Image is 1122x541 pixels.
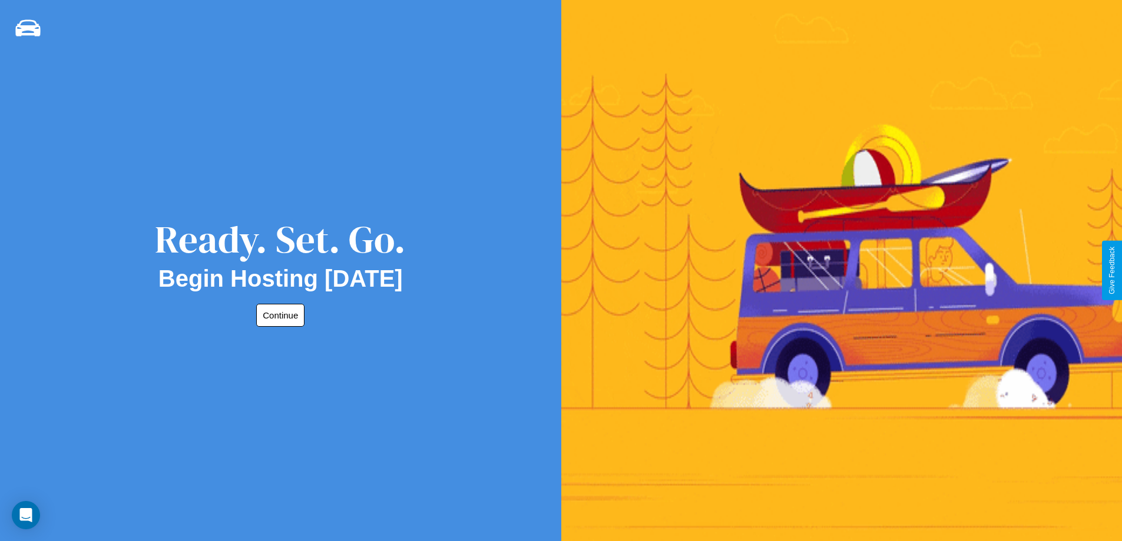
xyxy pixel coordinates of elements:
div: Open Intercom Messenger [12,501,40,529]
button: Continue [256,304,305,327]
div: Ready. Set. Go. [155,213,406,265]
h2: Begin Hosting [DATE] [158,265,403,292]
div: Give Feedback [1108,247,1116,294]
